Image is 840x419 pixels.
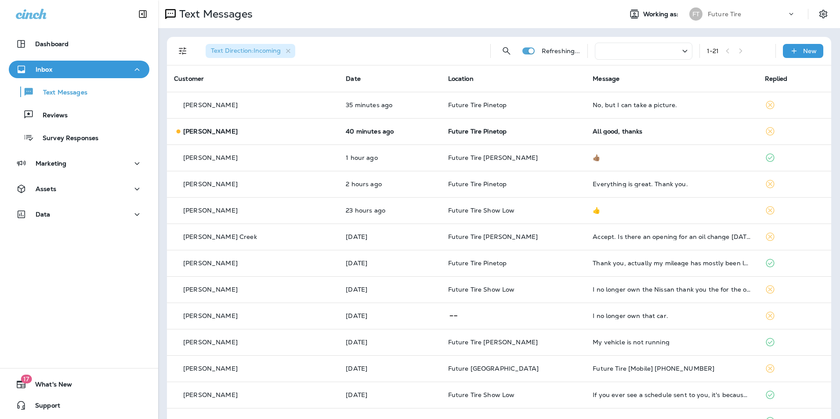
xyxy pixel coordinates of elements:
[183,101,238,108] p: [PERSON_NAME]
[183,391,238,398] p: [PERSON_NAME]
[346,75,361,83] span: Date
[206,44,295,58] div: Text Direction:Incoming
[448,391,515,399] span: Future Tire Show Low
[498,42,515,60] button: Search Messages
[707,47,719,54] div: 1 - 21
[593,101,750,108] div: No, but I can take a picture.
[34,89,87,97] p: Text Messages
[346,181,434,188] p: Sep 10, 2025 08:04 AM
[448,259,507,267] span: Future Tire Pinetop
[448,101,507,109] span: Future Tire Pinetop
[593,128,750,135] div: All good, thanks
[9,35,149,53] button: Dashboard
[34,134,98,143] p: Survey Responses
[183,181,238,188] p: [PERSON_NAME]
[765,75,788,83] span: Replied
[346,154,434,161] p: Sep 10, 2025 09:19 AM
[183,154,238,161] p: [PERSON_NAME]
[346,128,434,135] p: Sep 10, 2025 09:43 AM
[593,260,750,267] div: Thank you, actually my mileage has mostly been locally lately and I'm out on of town; car parked ...
[183,233,257,240] p: [PERSON_NAME] Creek
[9,376,149,393] button: 17What's New
[708,11,742,18] p: Future Tire
[346,207,434,214] p: Sep 9, 2025 10:29 AM
[448,75,474,83] span: Location
[448,127,507,135] span: Future Tire Pinetop
[35,40,69,47] p: Dashboard
[346,391,434,398] p: Sep 5, 2025 09:13 AM
[593,286,750,293] div: I no longer own the Nissan thank you the for the offer doe hagd
[26,381,72,391] span: What's New
[346,312,434,319] p: Sep 7, 2025 03:45 PM
[346,233,434,240] p: Sep 8, 2025 01:19 PM
[174,75,204,83] span: Customer
[593,233,750,240] div: Accept. Is there an opening for an oil change this Wednesday September 10th after 11 am?
[9,105,149,124] button: Reviews
[9,397,149,414] button: Support
[448,338,538,346] span: Future Tire [PERSON_NAME]
[593,339,750,346] div: My vehicle is not running
[34,112,68,120] p: Reviews
[593,391,750,398] div: If you ever see a schedule sent to you, it's because I booked it for us. If you don't want to do ...
[211,47,281,54] span: Text Direction : Incoming
[593,181,750,188] div: Everything is great. Thank you.
[9,155,149,172] button: Marketing
[183,128,238,135] p: [PERSON_NAME]
[593,154,750,161] div: 👍🏽
[593,207,750,214] div: 👍
[448,180,507,188] span: Future Tire Pinetop
[26,402,60,412] span: Support
[9,83,149,101] button: Text Messages
[346,365,434,372] p: Sep 6, 2025 09:58 PM
[130,5,155,23] button: Collapse Sidebar
[36,160,66,167] p: Marketing
[593,312,750,319] div: I no longer own that car.
[174,42,192,60] button: Filters
[643,11,681,18] span: Working as:
[183,286,238,293] p: [PERSON_NAME]
[9,128,149,147] button: Survey Responses
[183,312,238,319] p: [PERSON_NAME]
[36,66,52,73] p: Inbox
[448,206,515,214] span: Future Tire Show Low
[593,365,750,372] div: Future Tire [Mobile] +192823211970
[815,6,831,22] button: Settings
[448,285,515,293] span: Future Tire Show Low
[9,61,149,78] button: Inbox
[21,375,32,383] span: 17
[183,339,238,346] p: [PERSON_NAME]
[346,101,434,108] p: Sep 10, 2025 09:48 AM
[448,154,538,162] span: Future Tire [PERSON_NAME]
[9,180,149,198] button: Assets
[448,233,538,241] span: Future Tire [PERSON_NAME]
[346,286,434,293] p: Sep 8, 2025 09:03 AM
[183,365,238,372] p: [PERSON_NAME]
[689,7,702,21] div: FT
[803,47,817,54] p: New
[9,206,149,223] button: Data
[183,260,238,267] p: [PERSON_NAME]
[542,47,580,54] p: Refreshing...
[593,75,619,83] span: Message
[448,365,539,372] span: Future [GEOGRAPHIC_DATA]
[36,211,51,218] p: Data
[183,207,238,214] p: [PERSON_NAME]
[346,339,434,346] p: Sep 7, 2025 08:22 AM
[176,7,253,21] p: Text Messages
[346,260,434,267] p: Sep 8, 2025 09:49 AM
[36,185,56,192] p: Assets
